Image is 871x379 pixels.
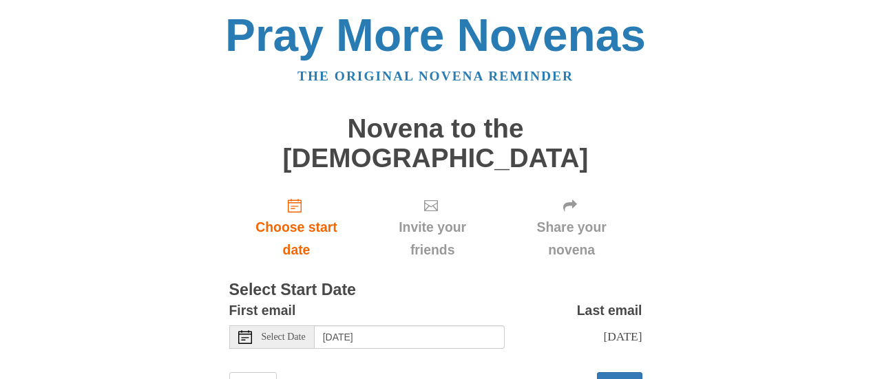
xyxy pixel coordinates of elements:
div: Click "Next" to confirm your start date first. [501,186,642,268]
span: Choose start date [243,216,350,261]
a: The original novena reminder [297,69,574,83]
div: Click "Next" to confirm your start date first. [364,186,501,268]
label: Last email [577,299,642,322]
a: Choose start date [229,186,364,268]
a: Pray More Novenas [225,10,646,61]
span: Share your novena [515,216,629,261]
span: Select Date [262,332,306,342]
span: Invite your friends [377,216,487,261]
h3: Select Start Date [229,281,642,299]
h1: Novena to the [DEMOGRAPHIC_DATA] [229,114,642,173]
span: [DATE] [603,329,642,343]
label: First email [229,299,296,322]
